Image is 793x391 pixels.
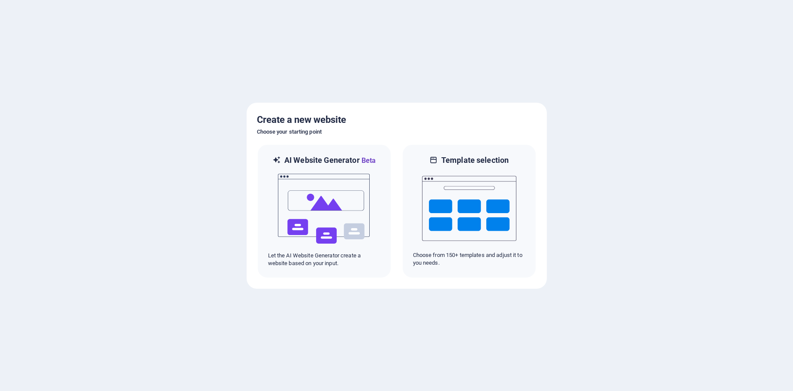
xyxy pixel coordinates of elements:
h5: Create a new website [257,113,537,127]
div: AI Website GeneratorBetaaiLet the AI Website Generator create a website based on your input. [257,144,392,278]
div: Template selectionChoose from 150+ templates and adjust it to you needs. [402,144,537,278]
h6: Choose your starting point [257,127,537,137]
h6: Template selection [441,155,509,165]
h6: AI Website Generator [284,155,376,166]
img: ai [277,166,371,252]
p: Let the AI Website Generator create a website based on your input. [268,252,380,267]
p: Choose from 150+ templates and adjust it to you needs. [413,251,525,267]
span: Beta [360,156,376,165]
